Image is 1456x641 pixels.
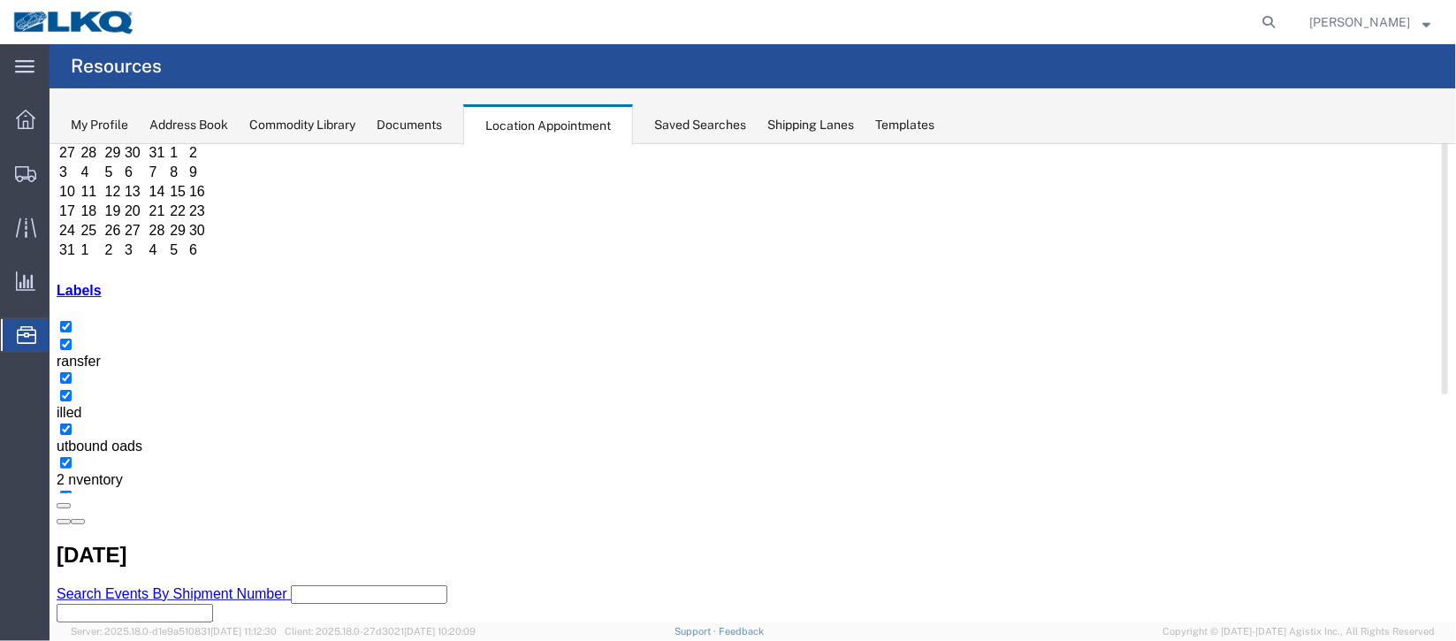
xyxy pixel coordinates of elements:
[875,116,934,134] div: Templates
[71,44,162,88] h4: Resources
[767,116,854,134] div: Shipping Lanes
[249,116,355,134] div: Commodity Library
[71,116,128,134] div: My Profile
[1163,624,1435,639] span: Copyright © [DATE]-[DATE] Agistix Inc., All Rights Reserved
[71,626,277,637] span: Server: 2025.18.0-d1e9a510831
[1309,12,1410,32] span: Christopher Sanchez
[1308,11,1431,33] button: [PERSON_NAME]
[719,626,764,637] a: Feedback
[50,144,1456,622] iframe: FS Legacy Container
[675,626,719,637] a: Support
[149,116,228,134] div: Address Book
[285,626,476,637] span: Client: 2025.18.0-27d3021
[404,626,476,637] span: [DATE] 10:20:09
[210,626,277,637] span: [DATE] 11:12:30
[377,116,442,134] div: Documents
[463,104,633,145] div: Location Appointment
[12,9,136,35] img: logo
[654,116,746,134] div: Saved Searches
